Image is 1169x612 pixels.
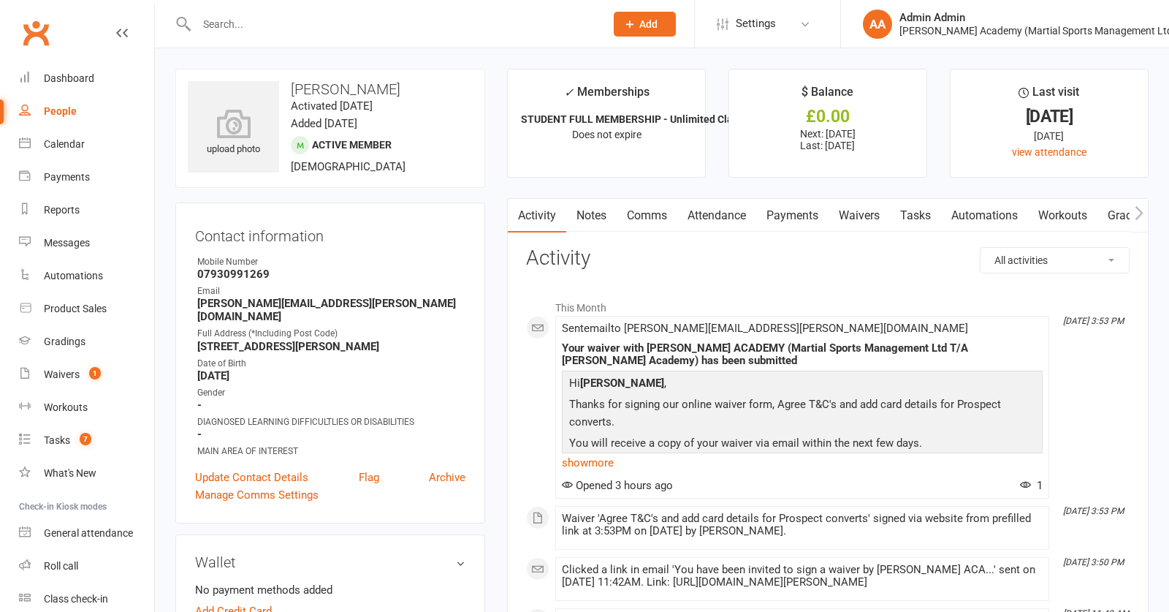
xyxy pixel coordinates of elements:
div: DIAGNOSED LEARNING DIFFICULTLIES OR DISABILITIES [197,415,465,429]
a: Workouts [1028,199,1097,233]
div: Dashboard [44,72,94,84]
a: People [19,95,154,128]
div: Waivers [44,369,80,380]
i: [DATE] 3:53 PM [1063,316,1124,326]
h3: Contact information [195,222,465,244]
h3: Wallet [195,554,465,570]
input: Search... [192,14,595,34]
button: Add [614,12,676,37]
div: $ Balance [801,83,853,109]
a: Roll call [19,550,154,583]
div: Gradings [44,336,85,347]
strong: - [197,398,465,412]
span: Opened 3 hours ago [562,479,673,492]
div: [DATE] [964,109,1135,124]
div: Clicked a link in email 'You have been invited to sign a waiver by [PERSON_NAME] ACA...' sent on ... [562,564,1043,589]
div: Your waiver with [PERSON_NAME] ACADEMY (Martial Sports Management Ltd T/A [PERSON_NAME] Academy) ... [562,342,1043,367]
div: Last visit [1018,83,1079,109]
a: view attendance [1012,146,1086,158]
i: [DATE] 3:50 PM [1063,557,1124,567]
div: Class check-in [44,593,108,605]
span: 1 [1020,479,1043,492]
a: Automations [19,260,154,292]
a: Clubworx [18,15,54,51]
a: Notes [566,199,617,233]
div: What's New [44,467,96,479]
p: Next: [DATE] Last: [DATE] [742,128,913,151]
div: Product Sales [44,303,107,314]
h3: [PERSON_NAME] [188,81,473,97]
div: General attendance [44,527,133,539]
a: Messages [19,227,154,260]
a: Payments [756,199,829,233]
a: Payments [19,161,154,194]
p: You will receive a copy of your waiver via email within the next few days. [566,434,1039,456]
i: ✓ [564,86,574,99]
div: [DATE] [964,128,1135,144]
div: Roll call [44,560,78,572]
i: [DATE] 3:53 PM [1063,506,1124,516]
a: Flag [359,469,379,486]
div: Gender [197,386,465,400]
div: £0.00 [742,109,913,124]
span: [DEMOGRAPHIC_DATA] [291,160,405,173]
a: Tasks 7 [19,424,154,457]
p: Hi , [566,374,1039,396]
a: Automations [941,199,1028,233]
span: Does not expire [572,129,641,140]
a: Tasks [890,199,941,233]
a: show more [562,453,1043,473]
span: Add [639,18,658,30]
div: Mobile Number [197,255,465,269]
div: Full Address (*Including Post Code) [197,327,465,341]
div: AA [863,10,892,39]
span: Active member [312,139,392,151]
li: No payment methods added [195,581,465,599]
div: MAIN AREA OF INTEREST [197,445,465,458]
a: Gradings [19,325,154,358]
a: Waivers [829,199,890,233]
div: Waiver 'Agree T&C's and add card details for Prospect converts' signed via website from prefilled... [562,513,1043,537]
a: Manage Comms Settings [195,486,319,504]
strong: [PERSON_NAME] [580,377,664,390]
li: This Month [526,292,1130,316]
span: 7 [80,433,91,445]
strong: [PERSON_NAME][EMAIL_ADDRESS][PERSON_NAME][DOMAIN_NAME] [197,297,465,323]
time: Activated [DATE] [291,99,373,113]
h3: Activity [526,247,1130,270]
time: Added [DATE] [291,117,357,130]
div: Email [197,284,465,298]
div: Calendar [44,138,85,150]
div: Date of Birth [197,357,465,371]
a: Product Sales [19,292,154,325]
a: Activity [508,199,566,233]
a: Archive [429,469,465,486]
a: Calendar [19,128,154,161]
span: 1 [89,367,101,379]
div: Reports [44,204,80,216]
a: Reports [19,194,154,227]
strong: [STREET_ADDRESS][PERSON_NAME] [197,340,465,353]
a: Update Contact Details [195,469,308,486]
a: What's New [19,457,154,490]
strong: STUDENT FULL MEMBERSHIP - Unlimited Class... [521,113,752,125]
strong: 07930991269 [197,268,465,281]
div: Memberships [564,83,650,110]
div: Tasks [44,434,70,446]
strong: [DATE] [197,369,465,382]
span: Sent email to [PERSON_NAME][EMAIL_ADDRESS][PERSON_NAME][DOMAIN_NAME] [562,322,968,335]
a: Workouts [19,391,154,424]
a: Comms [617,199,677,233]
div: Messages [44,237,90,249]
div: Payments [44,171,90,183]
a: Attendance [677,199,756,233]
a: Dashboard [19,62,154,95]
div: upload photo [188,109,279,157]
a: Waivers 1 [19,358,154,391]
div: Workouts [44,401,88,413]
a: General attendance kiosk mode [19,517,154,550]
div: People [44,105,77,117]
div: Automations [44,270,103,282]
strong: - [197,428,465,441]
span: Settings [736,7,776,40]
